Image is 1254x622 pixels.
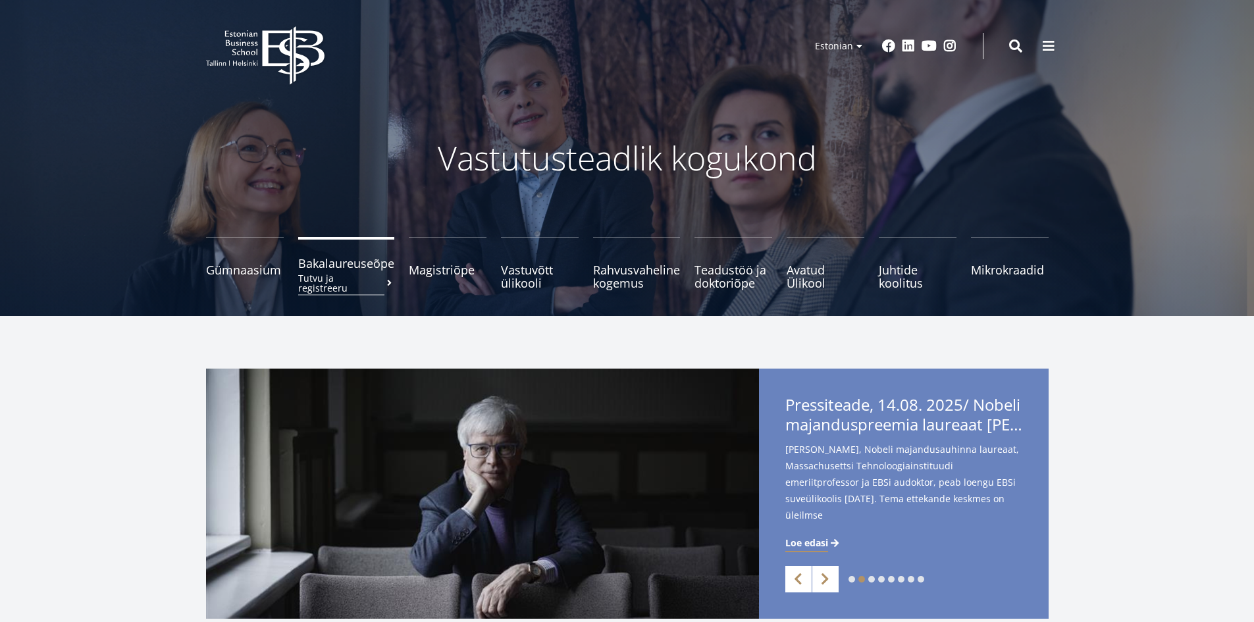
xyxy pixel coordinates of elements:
[785,536,828,550] span: Loe edasi
[206,263,284,276] span: Gümnaasium
[858,576,865,583] a: 2
[879,237,956,290] a: Juhtide koolitus
[971,237,1049,290] a: Mikrokraadid
[593,263,680,290] span: Rahvusvaheline kogemus
[908,576,914,583] a: 7
[298,257,394,270] span: Bakalaureuseõpe
[785,441,1022,544] span: [PERSON_NAME], Nobeli majandusauhinna laureaat, Massachusettsi Tehnoloogiainstituudi emeriitprofe...
[409,237,486,290] a: Magistriõpe
[787,237,864,290] a: Avatud Ülikool
[206,237,284,290] a: Gümnaasium
[787,263,864,290] span: Avatud Ülikool
[409,263,486,276] span: Magistriõpe
[694,237,772,290] a: Teadustöö ja doktoriõpe
[882,39,895,53] a: Facebook
[298,273,394,293] small: Tutvu ja registreeru
[298,237,394,290] a: BakalaureuseõpeTutvu ja registreeru
[868,576,875,583] a: 3
[902,39,915,53] a: Linkedin
[785,395,1022,438] span: Pressiteade, 14.08. 2025/ Nobeli
[918,576,924,583] a: 8
[878,576,885,583] a: 4
[922,39,937,53] a: Youtube
[898,576,904,583] a: 6
[501,263,579,290] span: Vastuvõtt ülikooli
[785,536,841,550] a: Loe edasi
[206,369,759,619] img: a
[849,576,855,583] a: 1
[888,576,895,583] a: 5
[812,566,839,592] a: Next
[785,566,812,592] a: Previous
[501,237,579,290] a: Vastuvõtt ülikooli
[879,263,956,290] span: Juhtide koolitus
[593,237,680,290] a: Rahvusvaheline kogemus
[943,39,956,53] a: Instagram
[694,263,772,290] span: Teadustöö ja doktoriõpe
[278,138,976,178] p: Vastutusteadlik kogukond
[971,263,1049,276] span: Mikrokraadid
[785,415,1022,434] span: majanduspreemia laureaat [PERSON_NAME] esineb EBSi suveülikoolis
